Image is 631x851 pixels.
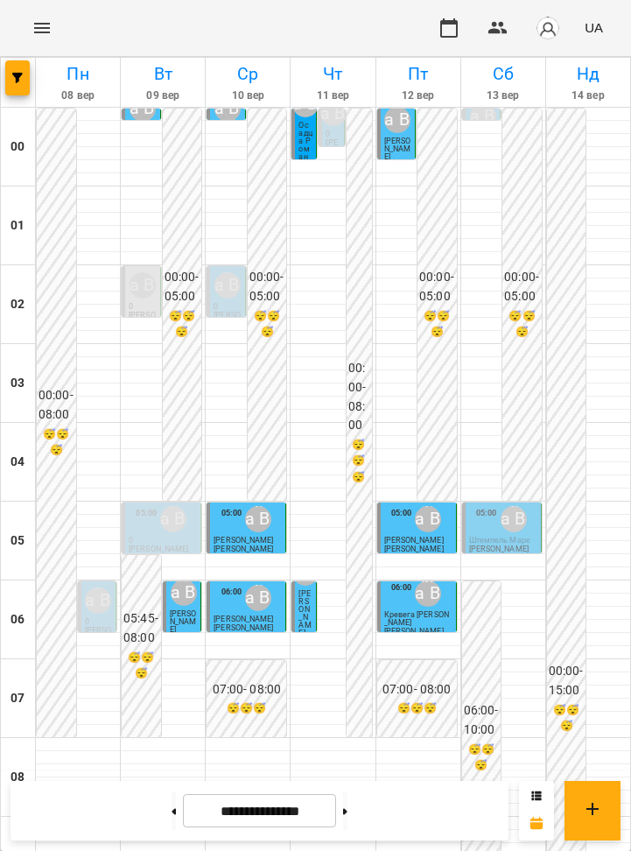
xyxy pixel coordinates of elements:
[379,700,455,717] h6: 😴😴😴
[348,359,370,434] h6: 00:00 - 08:00
[348,437,370,486] h6: 😴😴😴
[123,609,159,647] h6: 05:45 - 08:00
[214,545,273,553] p: [PERSON_NAME]
[208,700,284,717] h6: 😴😴😴
[39,386,74,424] h6: 00:00 - 08:00
[11,295,25,314] h6: 02
[214,272,241,299] div: Рогаткіна Валерія
[170,609,197,634] span: [PERSON_NAME]
[11,689,25,708] h6: 07
[11,453,25,472] h6: 04
[419,268,455,306] h6: 00:00 - 05:00
[249,268,285,306] h6: 00:00 - 05:00
[536,16,560,40] img: avatar_s.png
[326,139,340,186] p: [PERSON_NAME]
[298,589,311,637] span: [PERSON_NAME]
[549,662,585,700] h6: 00:00 - 15:00
[165,308,200,341] h6: 😴😴😴
[129,545,188,553] p: [PERSON_NAME]
[11,216,25,236] h6: 01
[476,507,497,519] label: 05:00
[165,268,200,306] h6: 00:00 - 05:00
[129,537,197,545] p: 0
[208,60,287,88] h6: Ср
[136,507,157,519] label: 05:00
[85,618,113,626] p: 0
[85,627,113,651] p: [PERSON_NAME]
[221,586,242,598] label: 06:00
[504,308,540,341] h6: 😴😴😴
[464,701,500,739] h6: 06:00 - 10:00
[245,506,271,532] div: Рогаткіна Валерія
[208,680,284,700] h6: 07:00 - 08:00
[293,88,372,104] h6: 11 вер
[464,88,543,104] h6: 13 вер
[21,7,63,49] button: Menu
[549,702,585,735] h6: 😴😴😴
[501,506,527,532] div: Рогаткіна Валерія
[391,507,412,519] label: 05:00
[208,88,287,104] h6: 10 вер
[469,536,530,545] span: Штемпель Марк
[549,88,627,104] h6: 14 вер
[384,536,444,545] span: [PERSON_NAME]
[470,103,496,130] div: Рогаткіна Валерія
[39,88,117,104] h6: 08 вер
[320,100,347,126] div: Рогаткіна Валерія
[384,545,444,553] p: [PERSON_NAME]
[123,88,202,104] h6: 09 вер
[384,610,449,627] span: Кревега [PERSON_NAME]
[214,615,273,623] span: [PERSON_NAME]
[464,742,500,775] h6: 😴😴😴
[384,137,411,161] span: [PERSON_NAME]
[11,374,25,393] h6: 03
[249,308,285,341] h6: 😴😴😴
[549,60,627,88] h6: Нд
[214,536,273,545] span: [PERSON_NAME]
[214,303,242,311] p: 0
[293,60,372,88] h6: Чт
[171,580,197,606] div: Рогаткіна Валерія
[415,506,441,532] div: Рогаткіна Валерія
[379,60,458,88] h6: Пт
[85,587,111,614] div: Рогаткіна Валерія
[11,137,25,157] h6: 00
[469,545,529,553] p: [PERSON_NAME]
[130,272,156,299] div: Рогаткіна Валерія
[11,531,25,551] h6: 05
[504,268,540,306] h6: 00:00 - 05:00
[130,95,156,122] div: Рогаткіна Валерія
[221,507,242,519] label: 05:00
[464,60,543,88] h6: Сб
[214,312,242,335] p: [PERSON_NAME]
[391,581,412,594] label: 06:00
[214,624,273,632] p: [PERSON_NAME]
[123,60,202,88] h6: Вт
[384,107,410,133] div: Рогаткіна Валерія
[384,628,444,636] p: [PERSON_NAME]
[214,95,241,122] div: Рогаткіна Валерія
[379,88,458,104] h6: 12 вер
[415,580,441,607] div: Рогаткіна Валерія
[39,60,117,88] h6: Пн
[298,121,312,161] span: Осадца Роман
[11,768,25,787] h6: 08
[326,130,340,138] p: 0
[129,312,157,335] p: [PERSON_NAME]
[585,18,603,37] span: UA
[578,11,610,44] button: UA
[245,585,271,611] div: Рогаткіна Валерія
[11,610,25,629] h6: 06
[160,506,186,532] div: Рогаткіна Валерія
[129,303,157,311] p: 0
[123,650,159,683] h6: 😴😴😴
[379,680,455,700] h6: 07:00 - 08:00
[39,426,74,460] h6: 😴😴😴
[419,308,455,341] h6: 😴😴😴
